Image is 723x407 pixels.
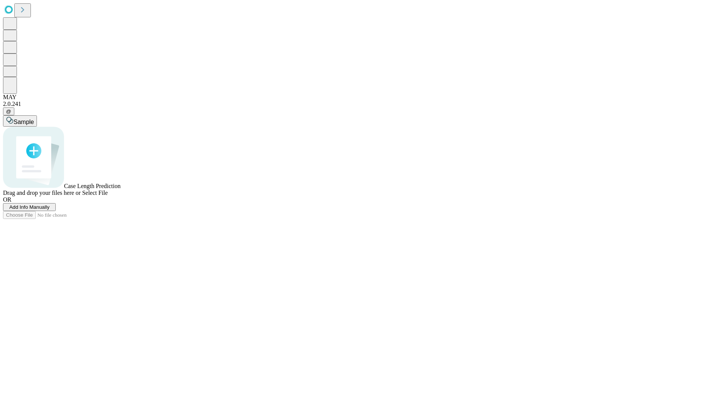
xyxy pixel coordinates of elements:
div: 2.0.241 [3,101,720,107]
button: Add Info Manually [3,203,56,211]
span: Drag and drop your files here or [3,190,81,196]
div: MAY [3,94,720,101]
span: Select File [82,190,108,196]
span: @ [6,109,11,114]
span: Add Info Manually [9,204,50,210]
span: Case Length Prediction [64,183,120,189]
span: OR [3,196,11,203]
span: Sample [14,119,34,125]
button: Sample [3,115,37,127]
button: @ [3,107,14,115]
